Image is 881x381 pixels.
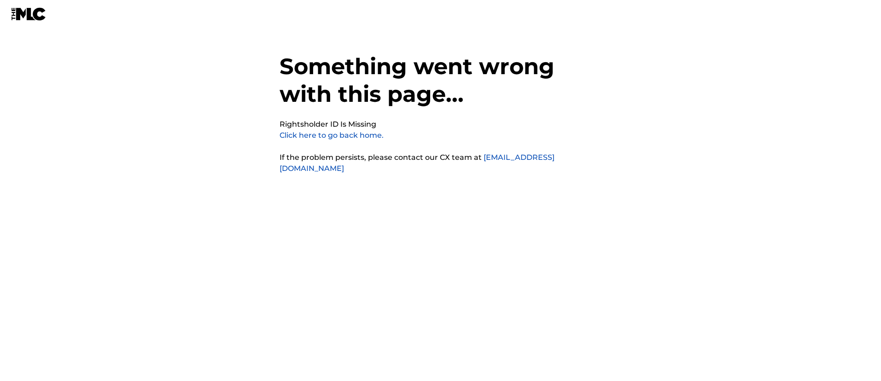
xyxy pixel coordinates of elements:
[280,152,602,174] p: If the problem persists, please contact our CX team at
[11,7,47,21] img: MLC Logo
[280,131,384,140] a: Click here to go back home.
[280,53,602,119] h1: Something went wrong with this page...
[835,337,881,381] iframe: Chat Widget
[280,119,376,130] pre: Rightsholder ID Is Missing
[280,153,554,173] a: [EMAIL_ADDRESS][DOMAIN_NAME]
